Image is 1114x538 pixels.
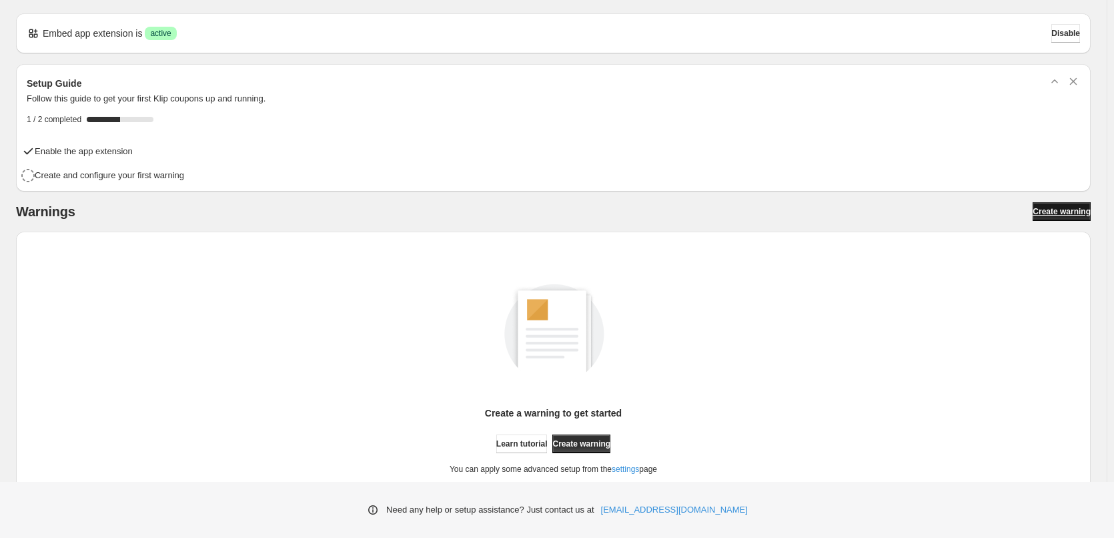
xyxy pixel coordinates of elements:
p: Follow this guide to get your first Klip coupons up and running. [27,92,1080,105]
a: Create warning [1033,202,1091,221]
h4: Create and configure your first warning [35,169,184,182]
h2: Warnings [16,204,75,220]
span: Create warning [552,439,610,449]
span: Disable [1051,28,1080,39]
a: Learn tutorial [496,435,548,453]
p: Create a warning to get started [485,407,622,420]
span: Create warning [1033,206,1091,217]
h4: Enable the app extension [35,145,133,158]
p: You can apply some advanced setup from the page [450,464,657,475]
span: Learn tutorial [496,439,548,449]
a: settings [612,465,639,474]
span: active [150,28,171,39]
a: [EMAIL_ADDRESS][DOMAIN_NAME] [601,503,748,517]
a: Create warning [552,435,610,453]
h3: Setup Guide [27,77,81,90]
p: Embed app extension is [43,27,142,40]
button: Disable [1051,24,1080,43]
span: 1 / 2 completed [27,114,81,125]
